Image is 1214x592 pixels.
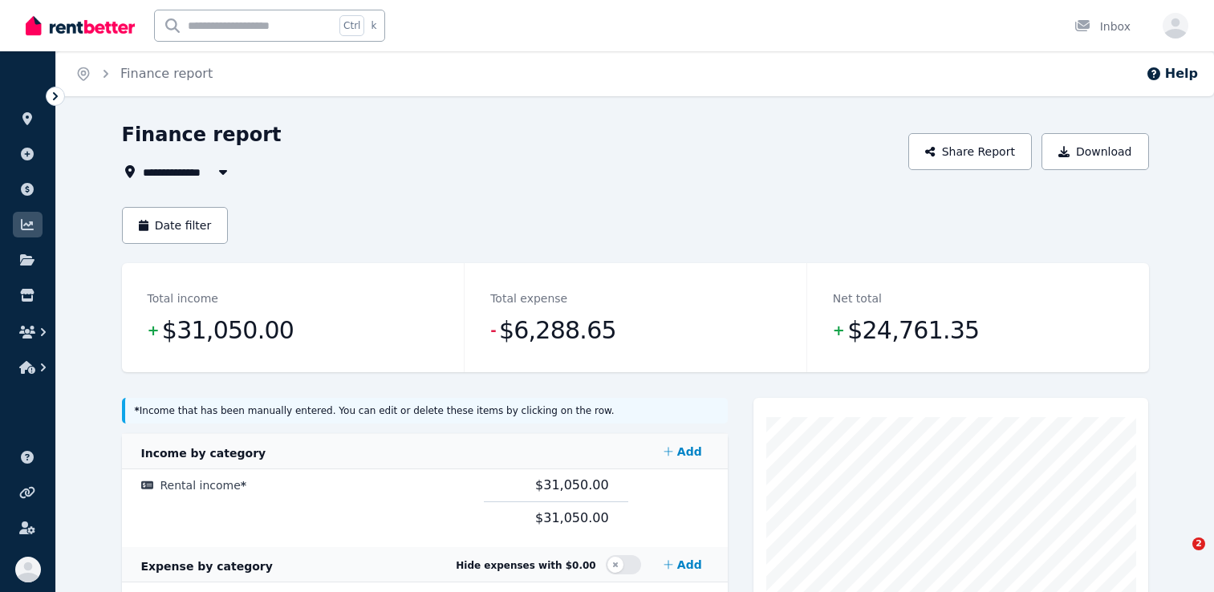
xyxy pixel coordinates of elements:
[1041,133,1149,170] button: Download
[148,289,218,308] dt: Total income
[833,289,882,308] dt: Net total
[490,319,496,342] span: -
[847,314,979,347] span: $24,761.35
[141,447,266,460] span: Income by category
[56,51,232,96] nav: Breadcrumb
[162,314,294,347] span: $31,050.00
[1159,537,1198,576] iframe: Intercom live chat
[371,19,376,32] span: k
[160,479,247,492] span: Rental income
[148,319,159,342] span: +
[1192,537,1205,550] span: 2
[456,560,595,571] span: Hide expenses with $0.00
[135,405,615,416] small: Income that has been manually entered. You can edit or delete these items by clicking on the row.
[499,314,616,347] span: $6,288.65
[141,560,273,573] span: Expense by category
[1074,18,1131,34] div: Inbox
[26,14,135,38] img: RentBetter
[122,207,229,244] button: Date filter
[122,122,282,148] h1: Finance report
[535,510,609,525] span: $31,050.00
[908,133,1032,170] button: Share Report
[120,66,213,81] a: Finance report
[657,549,709,581] a: Add
[833,319,844,342] span: +
[657,436,709,468] a: Add
[1146,64,1198,83] button: Help
[339,15,364,36] span: Ctrl
[535,477,609,493] span: $31,050.00
[490,289,567,308] dt: Total expense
